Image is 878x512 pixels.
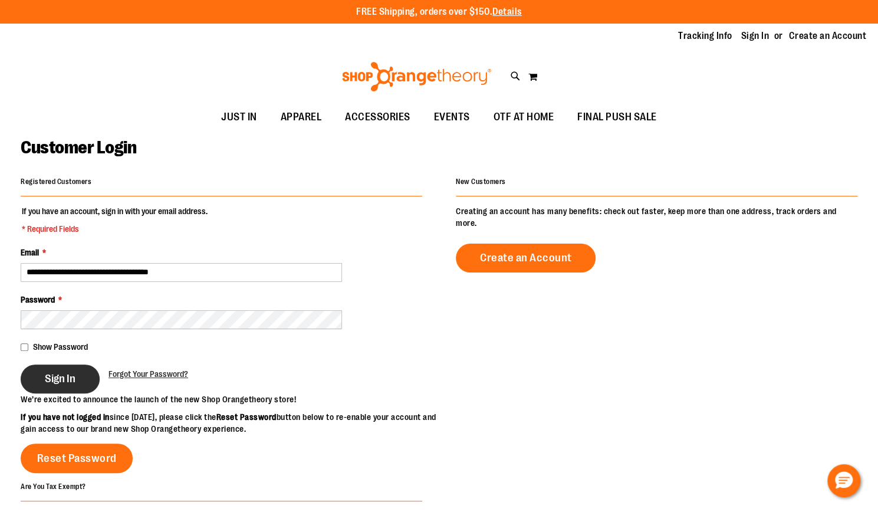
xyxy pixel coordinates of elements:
p: since [DATE], please click the button below to re-enable your account and gain access to our bran... [21,411,439,435]
span: Email [21,248,39,257]
span: Forgot Your Password? [108,369,188,379]
strong: New Customers [456,178,506,186]
span: Sign In [45,372,75,385]
strong: Reset Password [216,412,277,422]
span: Password [21,295,55,304]
span: JUST IN [221,104,257,130]
a: Create an Account [789,29,867,42]
a: Tracking Info [678,29,732,42]
span: APPAREL [281,104,322,130]
a: OTF AT HOME [482,104,566,131]
a: Sign In [741,29,770,42]
a: Details [492,6,522,17]
a: Forgot Your Password? [108,368,188,380]
a: Reset Password [21,444,133,473]
span: Show Password [33,342,88,352]
button: Sign In [21,365,100,393]
p: Creating an account has many benefits: check out faster, keep more than one address, track orders... [456,205,857,229]
span: * Required Fields [22,223,208,235]
a: EVENTS [422,104,482,131]
legend: If you have an account, sign in with your email address. [21,205,209,235]
p: We’re excited to announce the launch of the new Shop Orangetheory store! [21,393,439,405]
strong: If you have not logged in [21,412,110,422]
span: OTF AT HOME [494,104,554,130]
a: ACCESSORIES [333,104,422,131]
strong: Registered Customers [21,178,91,186]
img: Shop Orangetheory [340,62,493,91]
a: Create an Account [456,244,596,273]
button: Hello, have a question? Let’s chat. [827,464,860,497]
a: APPAREL [269,104,334,131]
span: ACCESSORIES [345,104,410,130]
span: FINAL PUSH SALE [577,104,657,130]
p: FREE Shipping, orders over $150. [356,5,522,19]
span: Customer Login [21,137,136,157]
span: Create an Account [480,251,572,264]
span: Reset Password [37,452,117,465]
a: JUST IN [209,104,269,131]
span: EVENTS [434,104,470,130]
strong: Are You Tax Exempt? [21,482,86,490]
a: FINAL PUSH SALE [565,104,669,131]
